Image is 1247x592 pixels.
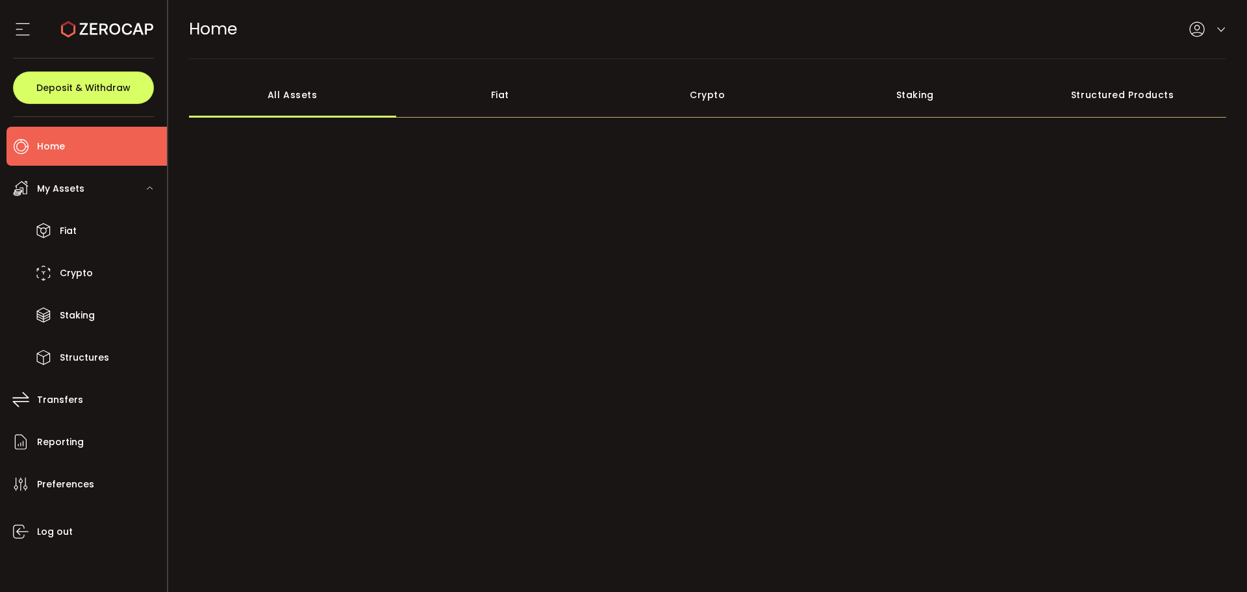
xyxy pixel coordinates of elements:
span: Transfers [37,391,83,409]
span: Structures [60,348,109,367]
div: All Assets [189,72,397,118]
span: Deposit & Withdraw [36,83,131,92]
span: Home [189,18,237,40]
div: Staking [811,72,1019,118]
button: Deposit & Withdraw [13,71,154,104]
div: Crypto [604,72,812,118]
span: Home [37,137,65,156]
div: Structured Products [1019,72,1227,118]
span: Crypto [60,264,93,283]
span: Preferences [37,475,94,494]
span: Log out [37,522,73,541]
span: Staking [60,306,95,325]
div: Fiat [396,72,604,118]
span: Fiat [60,222,77,240]
span: Reporting [37,433,84,452]
span: My Assets [37,179,84,198]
